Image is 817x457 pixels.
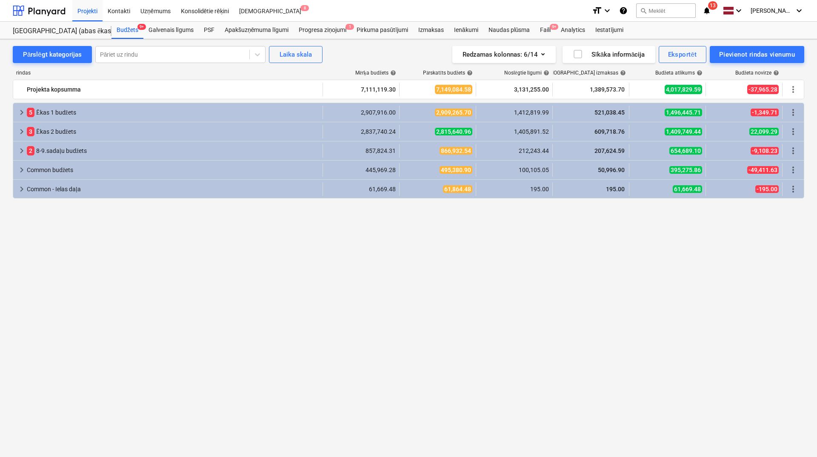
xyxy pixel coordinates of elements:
span: Vairāk darbību [788,84,798,95]
div: 61,669.48 [326,186,396,193]
button: Sīkāka informācija [563,46,655,63]
div: rindas [13,70,323,76]
div: Galvenais līgums [143,22,199,39]
span: -1,349.71 [751,109,779,116]
span: 195.00 [605,186,626,193]
span: 7,149,084.58 [435,85,472,94]
div: Noslēgtie līgumi [504,70,549,76]
div: 2,907,916.00 [326,109,396,116]
span: help [389,70,396,76]
a: Faili9+ [535,22,556,39]
div: 212,243.44 [480,147,549,154]
span: help [695,70,703,76]
span: 207,624.59 [594,147,626,154]
span: [PERSON_NAME] [751,7,793,14]
span: help [465,70,473,76]
span: keyboard_arrow_right [17,126,27,137]
span: 9+ [137,24,146,30]
i: format_size [592,6,602,16]
i: notifications [703,6,711,16]
a: Analytics [556,22,590,39]
span: 2,909,265.70 [435,109,472,116]
span: Vairāk darbību [788,146,798,156]
div: Pārslēgt kategorijas [23,49,82,60]
a: Iestatījumi [590,22,628,39]
span: keyboard_arrow_right [17,146,27,156]
div: Laika skala [280,49,312,60]
iframe: Chat Widget [774,416,817,457]
i: keyboard_arrow_down [794,6,804,16]
span: help [771,70,779,76]
span: search [640,7,647,14]
div: Common - Ielas daļa [27,182,319,196]
div: 445,969.28 [326,167,396,173]
div: 195.00 [480,186,549,193]
button: Meklēt [636,3,696,18]
span: 866,932.54 [440,147,472,155]
span: help [618,70,626,76]
span: 9+ [550,24,558,30]
span: Vairāk darbību [788,126,798,137]
span: keyboard_arrow_right [17,107,27,118]
a: Izmaksas [413,22,449,39]
a: Apakšuzņēmuma līgumi [220,22,294,39]
a: Ienākumi [449,22,483,39]
i: keyboard_arrow_down [602,6,612,16]
span: 1,496,445.71 [665,109,702,116]
span: 2 [27,146,34,155]
div: Projekta kopsumma [27,83,319,96]
div: Ēkas 1 budžets [27,106,319,119]
div: Pirkuma pasūtījumi [351,22,413,39]
span: help [542,70,549,76]
div: Mērķa budžets [355,70,396,76]
button: Laika skala [269,46,323,63]
span: 521,038.45 [594,109,626,116]
span: 654,689.10 [669,147,702,155]
span: -37,965.28 [747,85,779,94]
span: 1 [346,24,354,30]
div: Budžeta novirze [735,70,779,76]
a: Budžets9+ [111,22,143,39]
span: keyboard_arrow_right [17,165,27,175]
div: Ēkas 2 budžets [27,125,319,138]
i: Zināšanu pamats [619,6,628,16]
span: -9,108.23 [751,147,779,155]
span: 1,389,573.70 [589,85,626,94]
span: Vairāk darbību [788,107,798,118]
div: 3,131,255.00 [480,83,549,96]
a: PSF [199,22,220,39]
span: 3 [27,127,34,136]
button: Pievienot rindas vienumu [710,46,804,63]
span: Vairāk darbību [788,165,798,175]
a: Progresa ziņojumi1 [294,22,351,39]
div: Pievienot rindas vienumu [719,49,795,60]
div: Budžeta atlikums [655,70,703,76]
div: Eksportēt [668,49,697,60]
div: Budžets [111,22,143,39]
span: 1,409,749.44 [665,128,702,135]
div: Redzamas kolonnas : 6/14 [463,49,546,60]
span: 5 [27,108,34,117]
span: 50,996.90 [597,167,626,173]
span: -195.00 [755,185,779,193]
span: 8 [300,5,309,11]
a: Naudas plūsma [483,22,535,39]
span: 2,815,640.96 [435,128,472,135]
div: 8-9.sadaļu budžets [27,144,319,158]
span: Vairāk darbību [788,184,798,194]
div: 100,105.05 [480,167,549,173]
div: Faili [535,22,556,39]
span: 495,380.90 [440,166,472,174]
span: 609,718.76 [594,128,626,135]
div: Progresa ziņojumi [294,22,351,39]
span: 13 [708,1,717,10]
span: 4,017,829.59 [665,85,702,94]
button: Pārslēgt kategorijas [13,46,92,63]
div: 7,111,119.30 [326,83,396,96]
